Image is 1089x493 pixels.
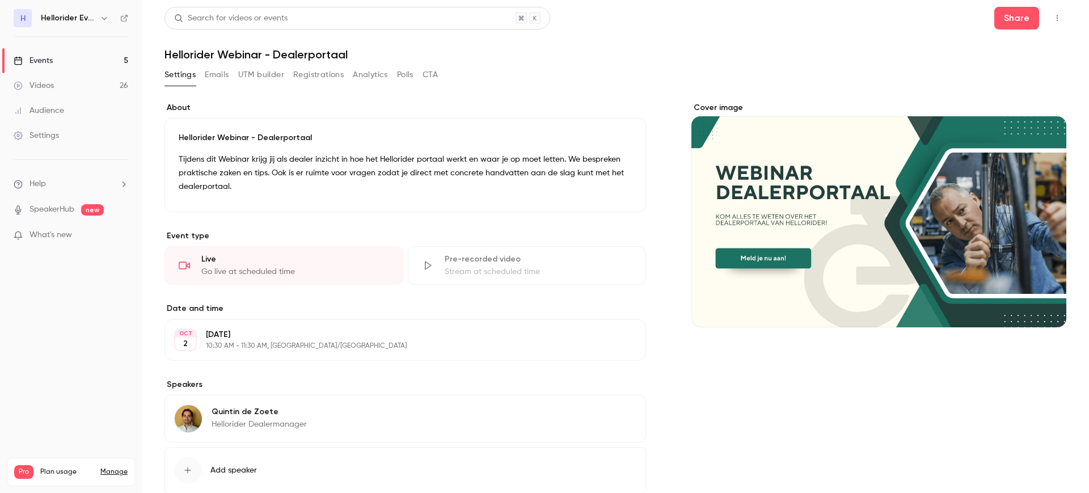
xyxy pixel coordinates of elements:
div: Quintin de ZoeteQuintin de ZoeteHellorider Dealermanager [164,395,646,443]
li: help-dropdown-opener [14,178,128,190]
label: Cover image [691,102,1066,113]
span: Add speaker [210,465,257,476]
div: Settings [14,130,59,141]
div: Pre-recorded video [445,254,632,265]
div: Search for videos or events [174,12,288,24]
div: Live [201,254,389,265]
span: H [20,12,26,24]
div: LiveGo live at scheduled time [164,246,403,285]
p: Tijdens dit Webinar krijg jij als dealer inzicht in hoe het Hellorider portaal werkt en waar je o... [179,153,632,193]
p: Quintin de Zoete [212,406,307,418]
a: SpeakerHub [29,204,74,216]
iframe: Noticeable Trigger [115,230,128,241]
h6: Hellorider Events [41,12,95,24]
div: Events [14,55,53,66]
button: Share [994,7,1039,30]
div: OCT [175,330,196,338]
p: 10:30 AM - 11:30 AM, [GEOGRAPHIC_DATA]/[GEOGRAPHIC_DATA] [206,342,586,351]
div: Pre-recorded videoStream at scheduled time [408,246,647,285]
label: Speakers [164,379,646,390]
button: UTM builder [238,66,284,84]
p: Event type [164,230,646,242]
span: new [81,204,104,216]
button: Settings [164,66,196,84]
label: About [164,102,646,113]
a: Manage [100,467,128,477]
span: Plan usage [40,467,94,477]
div: Audience [14,105,64,116]
div: Stream at scheduled time [445,266,632,277]
span: Help [29,178,46,190]
button: Registrations [293,66,344,84]
section: Cover image [691,102,1066,327]
h1: Hellorider Webinar - Dealerportaal [164,48,1066,61]
button: Polls [397,66,413,84]
span: What's new [29,229,72,241]
p: Hellorider Webinar - Dealerportaal [179,132,632,144]
img: Quintin de Zoete [175,405,202,432]
p: Hellorider Dealermanager [212,419,307,430]
p: 2 [183,338,188,349]
button: CTA [423,66,438,84]
button: Emails [205,66,229,84]
div: Videos [14,80,54,91]
button: Analytics [353,66,388,84]
div: Go live at scheduled time [201,266,389,277]
p: [DATE] [206,329,586,340]
span: Pro [14,465,33,479]
label: Date and time [164,303,646,314]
